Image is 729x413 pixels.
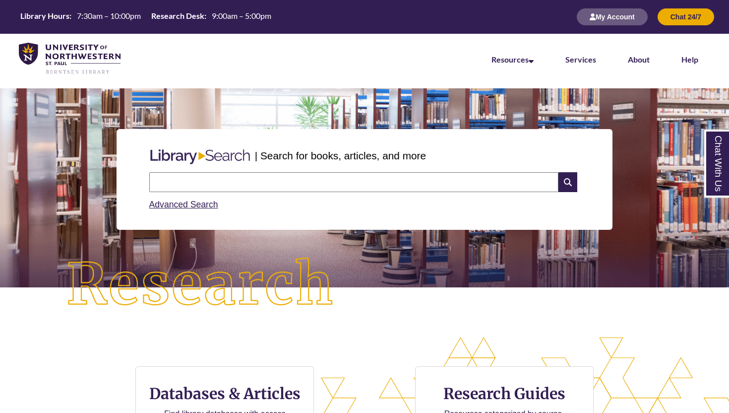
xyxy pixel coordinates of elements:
[16,10,275,23] table: Hours Today
[558,172,577,192] i: Search
[19,43,121,75] img: UNWSP Library Logo
[147,10,208,21] th: Research Desk:
[681,55,698,64] a: Help
[491,55,534,64] a: Resources
[424,384,585,403] h3: Research Guides
[565,55,596,64] a: Services
[149,200,218,209] a: Advanced Search
[255,148,426,163] p: | Search for books, articles, and more
[658,8,714,25] button: Chat 24/7
[16,10,275,24] a: Hours Today
[37,228,365,342] img: Research
[658,12,714,21] a: Chat 24/7
[212,11,271,20] span: 9:00am – 5:00pm
[145,145,255,168] img: Libary Search
[16,10,73,21] th: Library Hours:
[77,11,141,20] span: 7:30am – 10:00pm
[144,384,305,403] h3: Databases & Articles
[577,8,648,25] button: My Account
[628,55,650,64] a: About
[577,12,648,21] a: My Account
